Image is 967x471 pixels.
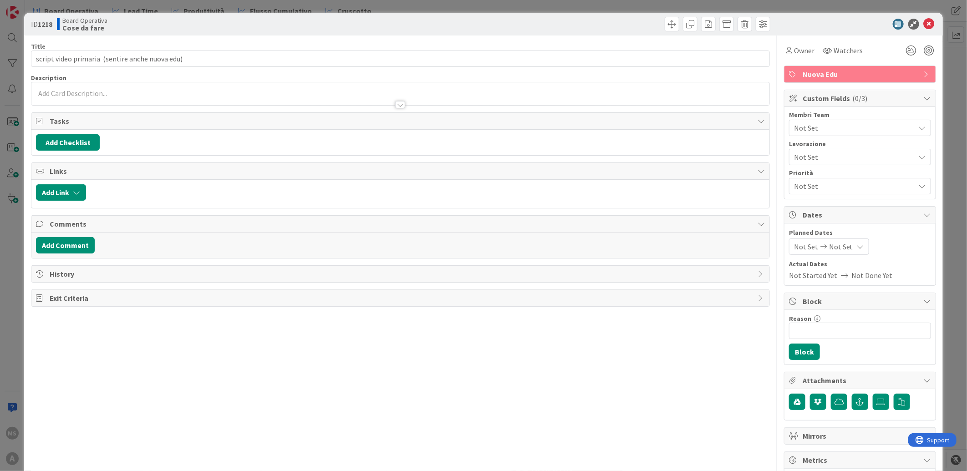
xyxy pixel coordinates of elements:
span: ( 0/3 ) [853,94,868,103]
span: Links [50,166,753,177]
button: Add Link [36,184,86,201]
span: Dates [803,209,919,220]
span: Support [19,1,41,12]
span: Nuova Edu [803,69,919,80]
span: Exit Criteria [50,293,753,304]
div: Membri Team [789,111,931,118]
span: Block [803,296,919,307]
span: Mirrors [803,430,919,441]
span: Board Operativa [62,17,107,24]
span: Planned Dates [789,228,931,238]
button: Add Comment [36,237,95,253]
button: Block [789,344,820,360]
div: Lavorazione [789,141,931,147]
label: Title [31,42,46,51]
input: type card name here... [31,51,770,67]
span: Not Set [794,122,915,133]
span: Comments [50,218,753,229]
div: Priorità [789,170,931,176]
b: 1218 [38,20,52,29]
span: Custom Fields [803,93,919,104]
span: Description [31,74,66,82]
span: Metrics [803,455,919,466]
span: ID [31,19,52,30]
label: Reason [789,314,811,323]
span: Not Done Yet [852,270,893,281]
span: Not Started Yet [789,270,837,281]
b: Cose da fare [62,24,107,31]
span: Actual Dates [789,259,931,269]
span: Watchers [834,45,863,56]
span: Not Set [794,151,911,163]
span: History [50,268,753,279]
button: Add Checklist [36,134,100,151]
span: Not Set [794,241,818,252]
span: Tasks [50,116,753,127]
span: Attachments [803,375,919,386]
span: Not Set [794,181,915,192]
span: Not Set [829,241,853,252]
span: Owner [794,45,814,56]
